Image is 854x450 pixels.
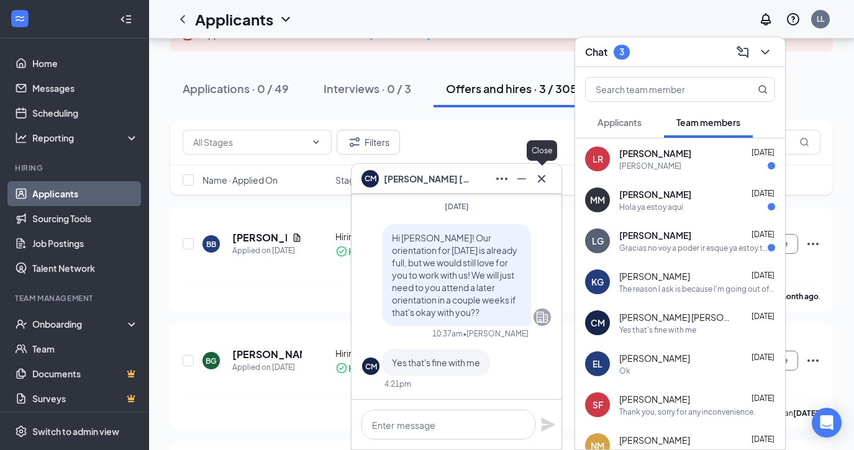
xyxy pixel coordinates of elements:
span: Stage [335,174,360,186]
button: Cross [532,169,552,189]
span: [DATE] [752,189,775,198]
button: ComposeMessage [733,42,753,62]
input: All Stages [193,135,306,149]
b: [DATE] [793,408,819,418]
svg: Minimize [514,171,529,186]
a: Job Postings [32,231,139,256]
svg: ChevronLeft [175,12,190,27]
div: CM [591,317,605,329]
div: MM [590,194,605,206]
svg: MagnifyingGlass [758,84,768,94]
div: EL [593,358,602,370]
span: [DATE] [752,434,775,444]
svg: MagnifyingGlass [799,137,809,147]
svg: UserCheck [15,318,27,330]
div: Hiring Complete [335,347,429,359]
svg: CheckmarkCircle [335,362,348,374]
svg: ChevronDown [311,137,321,147]
span: [PERSON_NAME] [619,188,691,200]
svg: WorkstreamLogo [14,12,26,25]
svg: ChevronDown [758,45,773,60]
svg: Company [535,310,550,325]
span: • [PERSON_NAME] [463,328,529,339]
div: BB [206,239,216,250]
button: Filter Filters [337,130,400,155]
div: 3 [619,47,624,57]
div: Applied on [DATE] [232,245,302,257]
svg: ChevronDown [278,12,293,27]
a: SurveysCrown [32,386,139,411]
svg: Settings [15,425,27,438]
h5: [PERSON_NAME] [232,231,287,245]
svg: Document [292,233,302,243]
span: [PERSON_NAME] [619,229,691,241]
a: Applicants [32,181,139,206]
div: Team Management [15,293,136,304]
div: Gracias no voy a poder ir esque ya estoy trabajando ,pense que ta no iba [PERSON_NAME] trabajo ahi [619,243,768,253]
span: [DATE] [752,148,775,157]
div: Thank you, sorry for any inconvenience. [619,407,755,417]
span: Team members [676,117,740,128]
div: CM [365,361,377,372]
svg: Analysis [15,132,27,144]
a: DocumentsCrown [32,361,139,386]
span: [PERSON_NAME] [619,270,690,282]
a: Team [32,336,139,361]
button: ChevronDown [755,42,775,62]
div: Applications · 0 / 49 [183,81,289,96]
span: [PERSON_NAME] [619,434,690,446]
span: Yes that's fine with me [392,357,480,368]
span: [PERSON_NAME] [619,352,690,364]
h1: Applicants [195,9,273,30]
div: LR [593,153,603,165]
span: [DATE] [752,271,775,280]
span: [PERSON_NAME] [619,393,690,405]
h5: [PERSON_NAME] [232,348,302,361]
svg: Filter [347,135,362,150]
span: [PERSON_NAME] [619,147,691,160]
svg: QuestionInfo [786,12,801,27]
svg: Ellipses [494,171,509,186]
div: The reason I ask is because I'm going out of town [DATE] through [DATE] and have some appointment... [619,284,775,294]
svg: Ellipses [806,236,820,251]
div: BG [206,356,217,366]
span: [DATE] [752,353,775,362]
span: [DATE] [752,230,775,239]
span: Name · Applied On [202,174,278,186]
div: Ok [619,366,630,376]
svg: Plane [540,417,555,432]
div: LG [592,235,604,247]
div: SF [593,398,603,411]
a: Sourcing Tools [32,206,139,231]
b: a month ago [774,292,819,301]
div: KG [591,276,604,288]
div: Applied on [DATE] [232,361,302,374]
div: Hiring Complete [335,230,429,243]
svg: ComposeMessage [735,45,750,60]
span: [DATE] [445,202,469,211]
div: LL [817,14,824,24]
svg: Cross [534,171,549,186]
button: Ellipses [492,169,512,189]
a: Home [32,51,139,76]
svg: CheckmarkCircle [335,245,348,258]
div: Hiring [15,163,136,173]
input: Search team member [586,78,733,101]
div: Onboarding [32,318,128,330]
div: Close [527,140,557,161]
div: Switch to admin view [32,425,119,438]
div: 4:21pm [384,379,411,389]
button: Minimize [512,169,532,189]
svg: Collapse [120,13,132,25]
div: Yes that's fine with me [619,325,696,335]
div: 10:37am [432,328,463,339]
span: [DATE] [752,394,775,403]
h3: Chat [585,45,607,59]
span: Hi [PERSON_NAME]! Our orientation for [DATE] is already full, but we would still love for you to ... [392,232,517,318]
a: Scheduling [32,101,139,125]
svg: Notifications [758,12,773,27]
span: [PERSON_NAME] [PERSON_NAME] [384,172,471,186]
span: Applicants [597,117,642,128]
